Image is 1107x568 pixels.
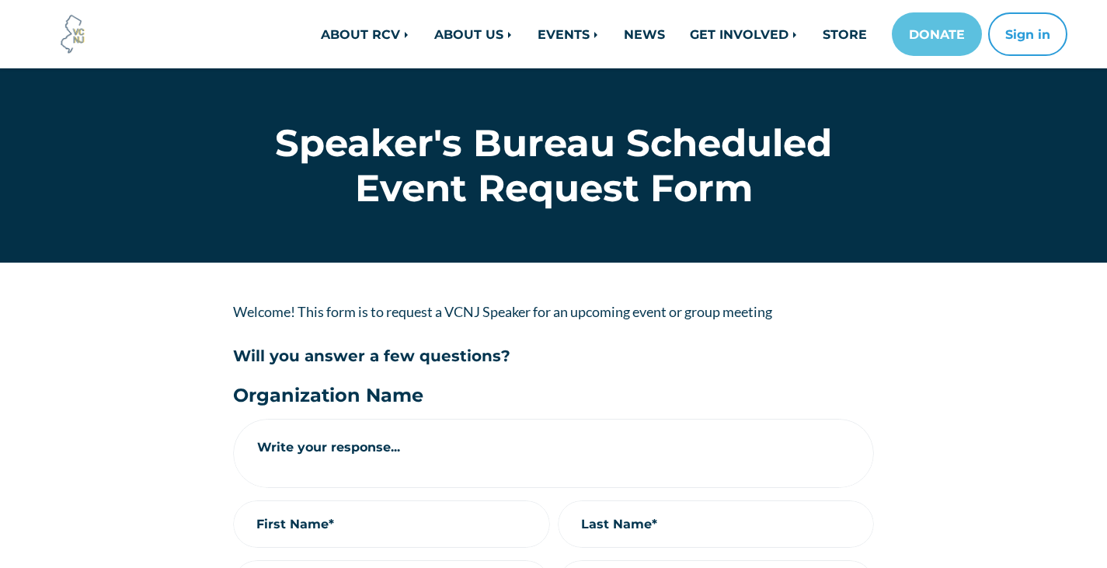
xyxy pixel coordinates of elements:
[988,12,1067,56] button: Sign in or sign up
[233,300,874,324] p: Welcome! This form is to request a VCNJ Speaker for an upcoming event or group meeting
[892,12,982,56] a: DONATE
[611,19,677,50] a: NEWS
[422,19,525,50] a: ABOUT US
[233,347,874,366] h5: Will you answer a few questions?
[233,120,874,210] h1: Speaker's Bureau Scheduled Event Request Form
[221,12,1067,56] nav: Main navigation
[308,19,422,50] a: ABOUT RCV
[677,19,810,50] a: GET INVOLVED
[810,19,879,50] a: STORE
[525,19,611,50] a: EVENTS
[52,13,94,55] img: Voter Choice NJ
[233,385,874,407] h3: Organization Name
